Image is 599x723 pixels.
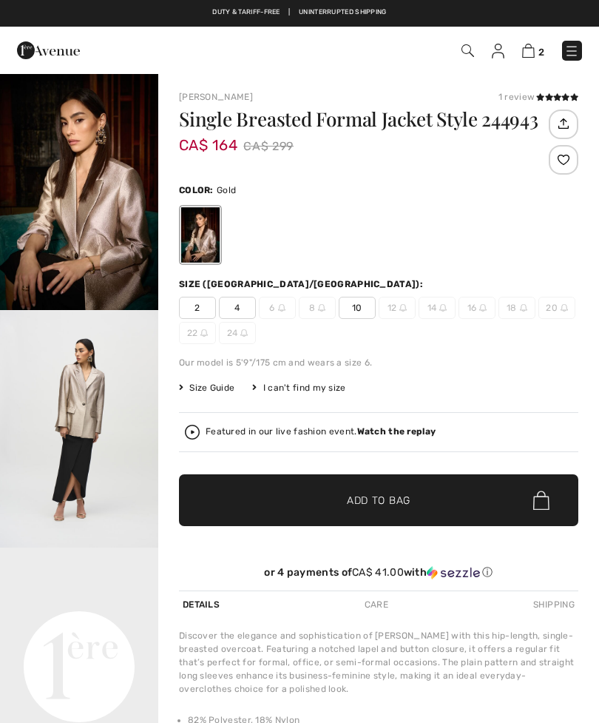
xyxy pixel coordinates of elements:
h1: Single Breasted Formal Jacket Style 244943 [179,110,545,129]
img: ring-m.svg [520,304,527,312]
span: 20 [538,297,575,319]
span: 6 [259,297,296,319]
div: or 4 payments ofCA$ 41.00withSezzle Click to learn more about Sezzle [179,566,578,585]
a: [PERSON_NAME] [179,92,253,102]
img: Shopping Bag [522,44,535,58]
span: 2 [538,47,544,58]
div: Size ([GEOGRAPHIC_DATA]/[GEOGRAPHIC_DATA]): [179,278,426,291]
img: ring-m.svg [200,329,208,337]
strong: Watch the replay [357,426,436,437]
img: ring-m.svg [278,304,285,312]
img: ring-m.svg [479,304,487,312]
span: 14 [419,297,456,319]
span: 4 [219,297,256,319]
div: or 4 payments of with [179,566,578,579]
div: Details [179,591,223,618]
img: ring-m.svg [439,304,447,312]
img: Watch the replay [185,425,200,440]
div: Care [361,591,392,618]
img: Search [461,44,474,57]
img: Sezzle [427,566,480,579]
img: Menu [564,44,579,58]
div: Our model is 5'9"/175 cm and wears a size 6. [179,356,578,369]
img: My Info [492,44,504,58]
span: 2 [179,297,216,319]
img: ring-m.svg [399,304,407,312]
span: 12 [379,297,416,319]
span: Color: [179,185,214,195]
span: Add to Bag [347,493,410,508]
span: CA$ 299 [243,135,294,158]
span: Gold [217,185,236,195]
div: Shipping [529,591,578,618]
img: Share [551,111,575,136]
span: Size Guide [179,381,234,394]
img: Bag.svg [533,491,549,510]
div: 1 review [498,90,578,104]
span: CA$ 164 [179,121,237,154]
img: ring-m.svg [240,329,248,337]
a: 2 [522,41,544,59]
span: 8 [299,297,336,319]
span: 10 [339,297,376,319]
img: 1ère Avenue [17,36,80,65]
div: Discover the elegance and sophistication of [PERSON_NAME] with this hip-length, single-breasted o... [179,629,578,696]
div: I can't find my size [252,381,345,394]
span: CA$ 41.00 [352,566,404,579]
span: 22 [179,322,216,344]
button: Add to Bag [179,474,578,526]
a: 1ère Avenue [17,42,80,56]
img: ring-m.svg [318,304,325,312]
div: Gold [181,207,220,263]
span: 24 [219,322,256,344]
span: 18 [498,297,535,319]
div: Featured in our live fashion event. [206,427,436,437]
img: ring-m.svg [561,304,568,312]
span: 16 [458,297,495,319]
